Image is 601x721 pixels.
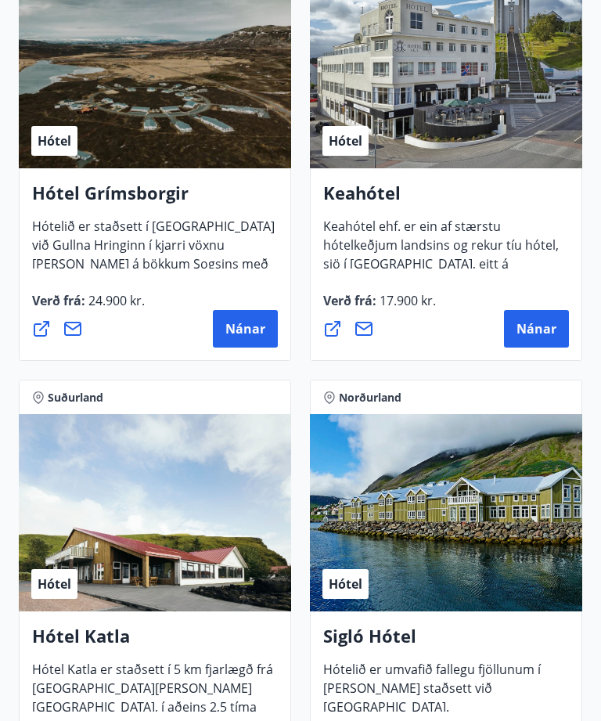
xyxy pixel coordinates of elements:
span: Hótel [329,132,362,150]
h4: Hótel Katla [32,624,278,660]
span: Nánar [225,320,265,337]
h4: Sigló Hótel [323,624,569,660]
span: Nánar [516,320,556,337]
span: Hótelið er staðsett í [GEOGRAPHIC_DATA] við Gullna Hringinn í kjarri vöxnu [PERSON_NAME] á bökkum... [32,218,278,341]
span: Suðurland [48,390,103,406]
span: 24.900 kr. [85,292,145,309]
span: Hótel [38,132,71,150]
span: Hótel [329,575,362,593]
h4: Hótel Grímsborgir [32,181,278,217]
span: 17.900 kr. [376,292,436,309]
span: Verð frá : [323,292,436,322]
h4: Keahótel [323,181,569,217]
button: Nánar [213,310,278,348]
span: Keahótel ehf. er ein af stærstu hótelkeðjum landsins og rekur tíu hótel, sjö í [GEOGRAPHIC_DATA],... [323,218,559,341]
button: Nánar [504,310,569,348]
span: Verð frá : [32,292,145,322]
span: Hótel [38,575,71,593]
span: Norðurland [339,390,401,406]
